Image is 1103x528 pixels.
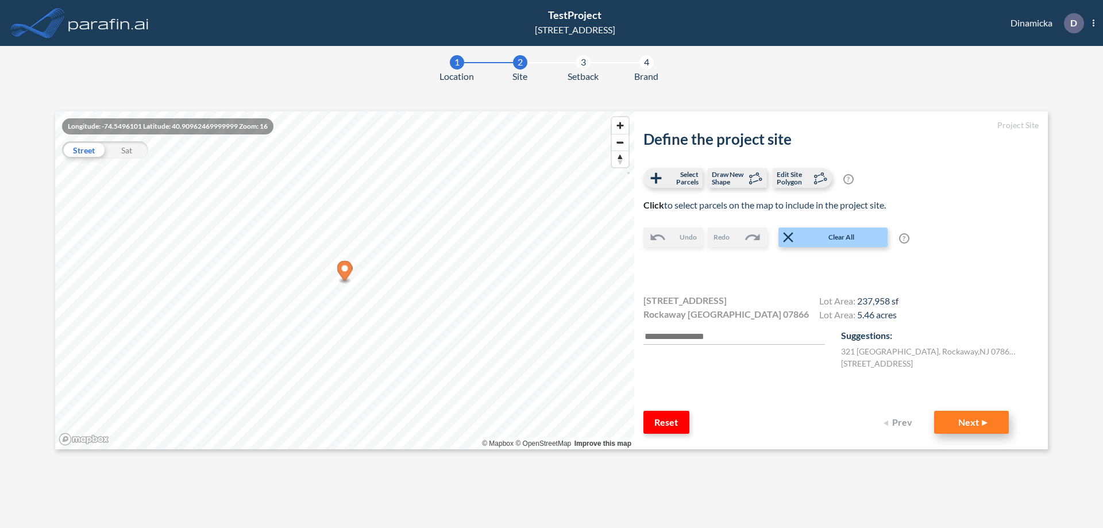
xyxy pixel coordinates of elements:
button: Undo [643,228,703,247]
div: Longitude: -74.5496101 Latitude: 40.90962469999999 Zoom: 16 [62,118,273,134]
p: D [1070,18,1077,28]
div: 3 [576,55,591,70]
span: Brand [634,70,658,83]
span: Location [439,70,474,83]
button: Reset bearing to north [612,151,628,167]
label: [STREET_ADDRESS] [841,357,913,369]
span: Undo [680,232,697,242]
h4: Lot Area: [819,309,898,323]
span: 237,958 sf [857,295,898,306]
span: Select Parcels [665,171,699,186]
span: ? [843,174,854,184]
img: logo [66,11,151,34]
canvas: Map [55,111,634,449]
span: Site [512,70,527,83]
span: Redo [714,232,730,242]
b: Click [643,199,664,210]
button: Reset [643,411,689,434]
span: ? [899,233,909,244]
span: Edit Site Polygon [777,171,811,186]
div: Map marker [337,261,353,284]
button: Redo [708,228,767,247]
div: Dinamicka [993,13,1094,33]
span: TestProject [548,9,601,21]
div: [STREET_ADDRESS] [535,23,615,37]
div: Street [62,141,105,159]
button: Next [934,411,1009,434]
button: Zoom out [612,134,628,151]
span: Draw New Shape [712,171,746,186]
button: Clear All [778,228,888,247]
label: 321 [GEOGRAPHIC_DATA] , Rockaway , NJ 07866 , US [841,345,1019,357]
span: Rockaway [GEOGRAPHIC_DATA] 07866 [643,307,809,321]
span: 5.46 acres [857,309,897,320]
div: 2 [513,55,527,70]
a: Improve this map [574,440,631,448]
p: Suggestions: [841,329,1039,342]
button: Prev [877,411,923,434]
span: [STREET_ADDRESS] [643,294,727,307]
h4: Lot Area: [819,295,898,309]
span: Setback [568,70,599,83]
a: Mapbox [482,440,514,448]
span: Clear All [797,232,886,242]
h5: Project Site [643,121,1039,130]
div: 1 [450,55,464,70]
span: to select parcels on the map to include in the project site. [643,199,886,210]
button: Zoom in [612,117,628,134]
h2: Define the project site [643,130,1039,148]
div: 4 [639,55,654,70]
a: Mapbox homepage [59,433,109,446]
a: OpenStreetMap [515,440,571,448]
div: Sat [105,141,148,159]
